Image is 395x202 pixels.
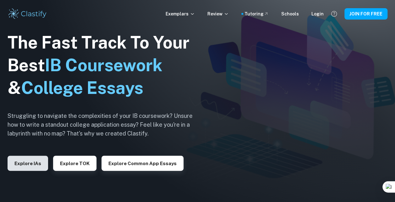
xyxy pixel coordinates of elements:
h6: Struggling to navigate the complexities of your IB coursework? Unsure how to write a standout col... [8,112,202,138]
a: Explore TOK [53,160,96,166]
a: Tutoring [244,10,269,17]
button: Help and Feedback [329,9,339,19]
button: JOIN FOR FREE [344,8,387,20]
a: Explore Common App essays [101,160,184,166]
button: Explore IAs [8,156,48,171]
a: Login [311,10,324,17]
a: Explore IAs [8,160,48,166]
a: Schools [281,10,299,17]
p: Exemplars [166,10,195,17]
button: Explore Common App essays [101,156,184,171]
h1: The Fast Track To Your Best & [8,31,202,99]
button: Explore TOK [53,156,96,171]
img: Clastify logo [8,8,47,20]
span: IB Coursework [45,55,162,75]
p: Review [207,10,229,17]
span: College Essays [21,78,143,98]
